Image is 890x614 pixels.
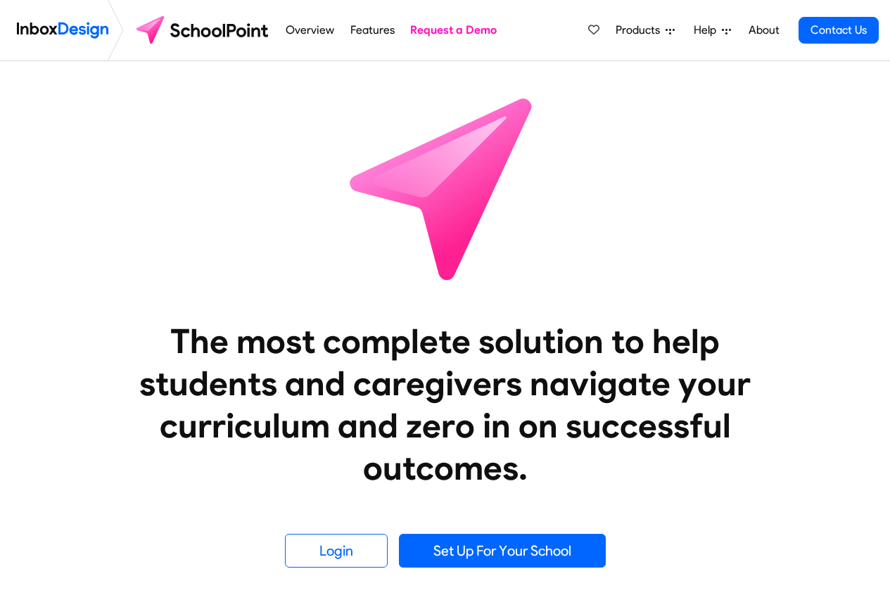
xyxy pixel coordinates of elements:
[319,61,572,314] img: icon_schoolpoint.svg
[744,16,783,44] a: About
[399,534,606,568] a: Set Up For Your School
[129,13,278,47] img: schoolpoint logo
[799,17,879,44] a: Contact Us
[285,534,388,568] a: Login
[694,22,722,39] span: Help
[407,16,501,44] a: Request a Demo
[610,16,680,44] a: Products
[346,16,398,44] a: Features
[282,16,338,44] a: Overview
[616,22,666,39] span: Products
[111,320,780,489] heading: The most complete solution to help students and caregivers navigate your curriculum and zero in o...
[688,16,737,44] a: Help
